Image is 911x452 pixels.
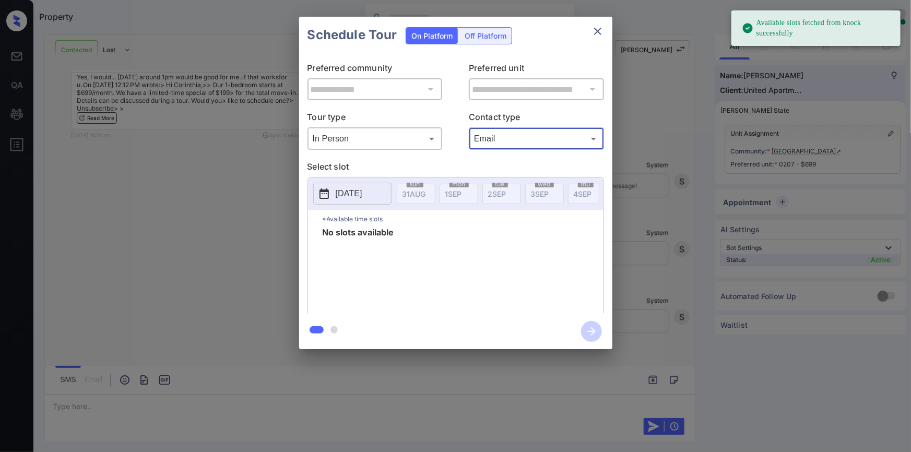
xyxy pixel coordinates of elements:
[459,28,512,44] div: Off Platform
[471,130,601,147] div: Email
[575,318,608,345] button: btn-next
[587,21,608,42] button: close
[336,187,362,200] p: [DATE]
[469,111,604,127] p: Contact type
[323,228,394,312] span: No slots available
[299,17,406,53] h2: Schedule Tour
[307,111,443,127] p: Tour type
[310,130,440,147] div: In Person
[469,62,604,78] p: Preferred unit
[307,62,443,78] p: Preferred community
[313,183,392,205] button: [DATE]
[323,210,604,228] p: *Available time slots
[406,28,458,44] div: On Platform
[307,160,604,177] p: Select slot
[742,14,892,43] div: Available slots fetched from knock successfully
